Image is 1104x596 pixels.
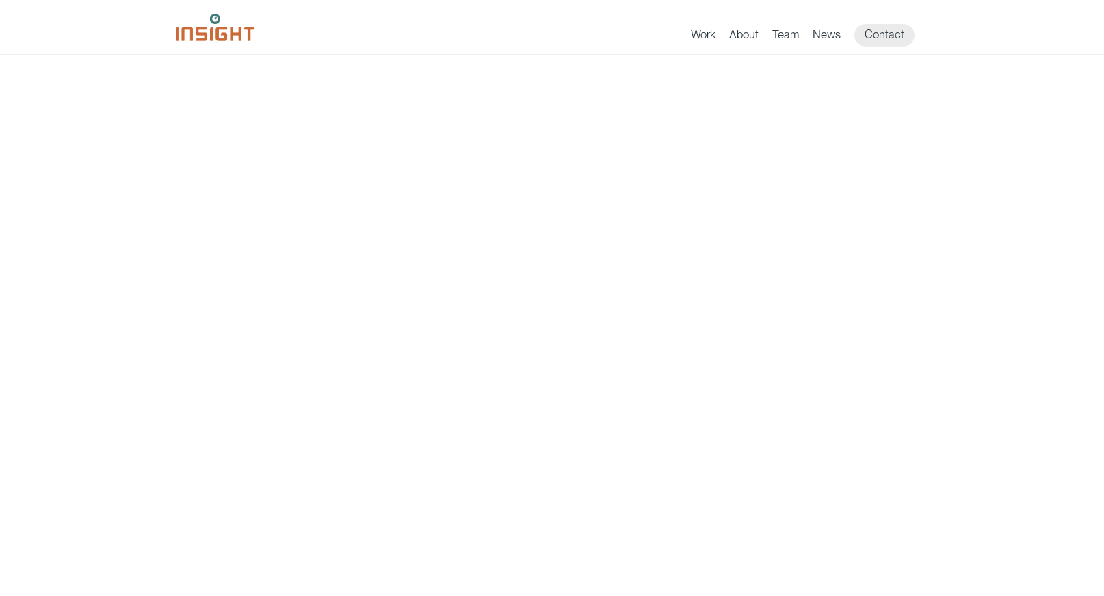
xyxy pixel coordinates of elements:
[772,27,799,47] a: Team
[691,24,928,47] nav: primary navigation menu
[854,24,915,47] a: Contact
[176,14,254,41] img: Insight Marketing Design
[729,27,759,47] a: About
[813,27,841,47] a: News
[691,27,715,47] a: Work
